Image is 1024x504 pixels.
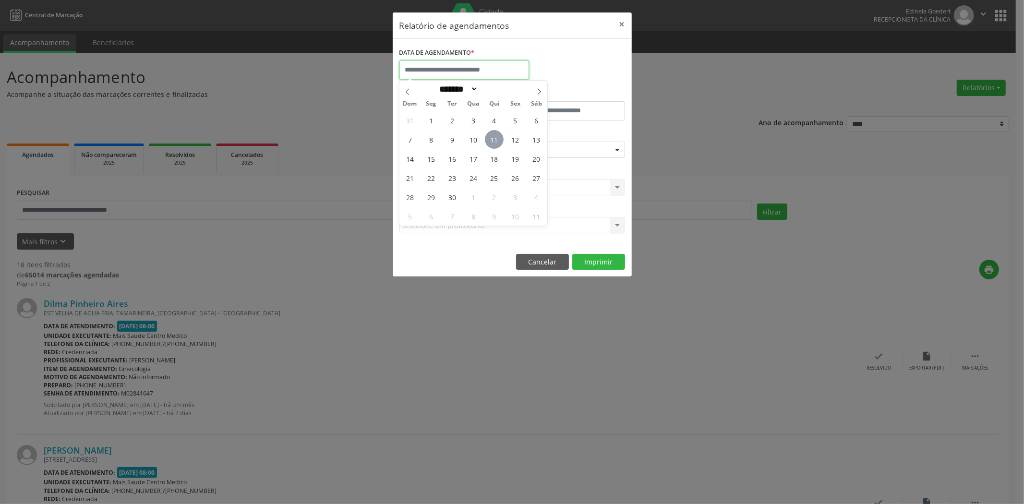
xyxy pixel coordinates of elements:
[443,111,461,130] span: Setembro 2, 2025
[422,149,440,168] span: Setembro 15, 2025
[422,188,440,206] span: Setembro 29, 2025
[443,188,461,206] span: Setembro 30, 2025
[527,207,546,226] span: Outubro 11, 2025
[400,111,419,130] span: Agosto 31, 2025
[506,111,525,130] span: Setembro 5, 2025
[484,101,505,107] span: Qui
[400,188,419,206] span: Setembro 28, 2025
[442,101,463,107] span: Ter
[400,168,419,187] span: Setembro 21, 2025
[506,207,525,226] span: Outubro 10, 2025
[516,254,569,270] button: Cancelar
[443,149,461,168] span: Setembro 16, 2025
[506,168,525,187] span: Setembro 26, 2025
[485,207,504,226] span: Outubro 9, 2025
[422,111,440,130] span: Setembro 1, 2025
[400,130,419,149] span: Setembro 7, 2025
[464,207,482,226] span: Outubro 8, 2025
[527,149,546,168] span: Setembro 20, 2025
[399,46,475,60] label: DATA DE AGENDAMENTO
[443,207,461,226] span: Outubro 7, 2025
[436,84,479,94] select: Month
[443,130,461,149] span: Setembro 9, 2025
[422,207,440,226] span: Outubro 6, 2025
[515,86,625,101] label: ATÉ
[478,84,510,94] input: Year
[399,101,421,107] span: Dom
[464,130,482,149] span: Setembro 10, 2025
[464,168,482,187] span: Setembro 24, 2025
[572,254,625,270] button: Imprimir
[463,101,484,107] span: Qua
[422,130,440,149] span: Setembro 8, 2025
[527,168,546,187] span: Setembro 27, 2025
[527,130,546,149] span: Setembro 13, 2025
[464,111,482,130] span: Setembro 3, 2025
[527,111,546,130] span: Setembro 6, 2025
[506,188,525,206] span: Outubro 3, 2025
[399,19,509,32] h5: Relatório de agendamentos
[506,149,525,168] span: Setembro 19, 2025
[613,12,632,36] button: Close
[443,168,461,187] span: Setembro 23, 2025
[485,168,504,187] span: Setembro 25, 2025
[400,149,419,168] span: Setembro 14, 2025
[485,188,504,206] span: Outubro 2, 2025
[485,149,504,168] span: Setembro 18, 2025
[422,168,440,187] span: Setembro 22, 2025
[526,101,547,107] span: Sáb
[464,149,482,168] span: Setembro 17, 2025
[400,207,419,226] span: Outubro 5, 2025
[485,130,504,149] span: Setembro 11, 2025
[464,188,482,206] span: Outubro 1, 2025
[506,130,525,149] span: Setembro 12, 2025
[485,111,504,130] span: Setembro 4, 2025
[421,101,442,107] span: Seg
[527,188,546,206] span: Outubro 4, 2025
[505,101,526,107] span: Sex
